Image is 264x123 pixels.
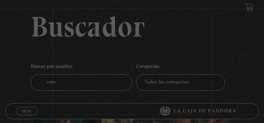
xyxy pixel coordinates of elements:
[245,3,253,11] a: View your shopping cart
[31,12,259,41] h2: Buscador
[136,60,225,74] h4: Categorías
[31,60,132,74] h4: Buscar por nombre
[19,115,34,119] span: Cerrar
[21,109,32,113] span: Menu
